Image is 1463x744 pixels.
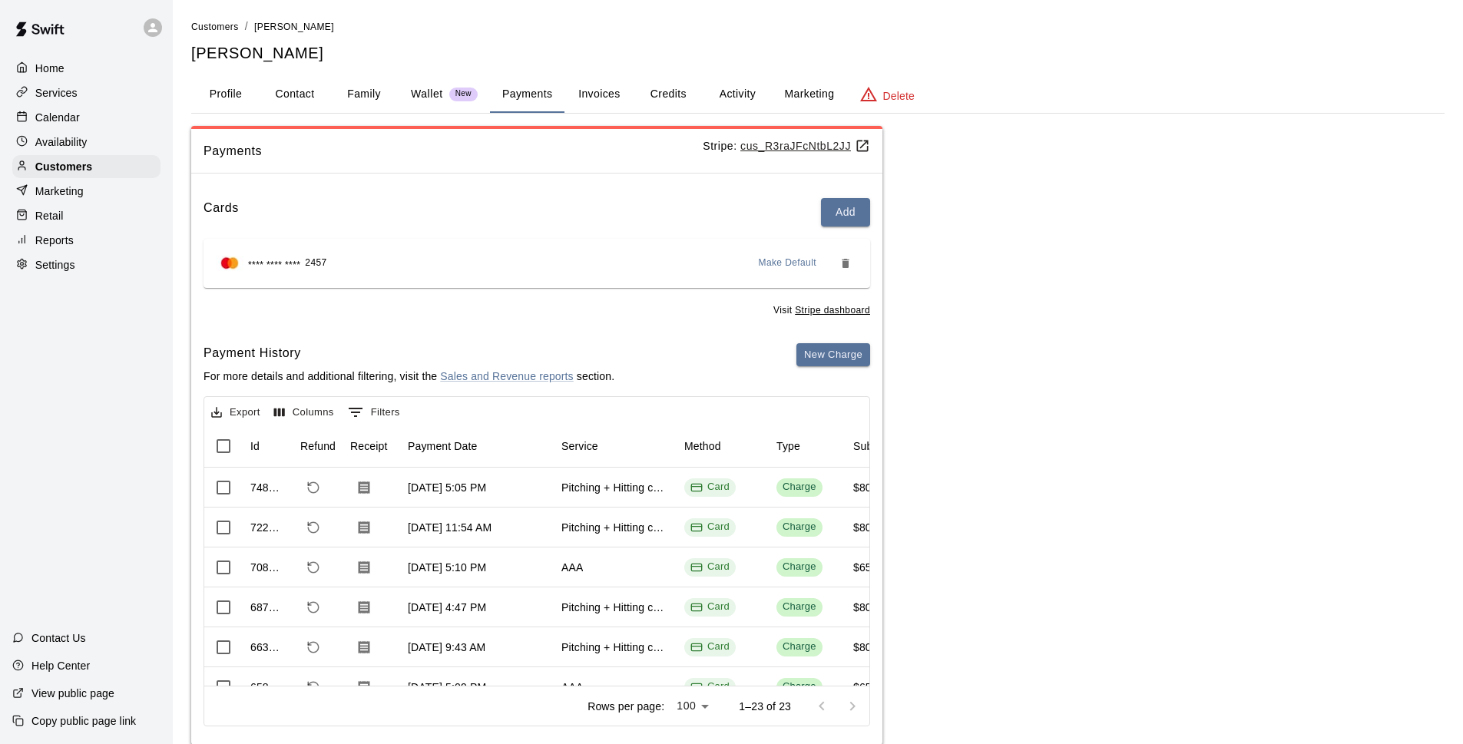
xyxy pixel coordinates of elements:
div: $80.00 [853,640,887,655]
div: AAA [561,560,583,575]
div: Charge [783,640,816,654]
div: Aug 10, 2025, 5:05 PM [408,480,486,495]
p: Services [35,85,78,101]
div: Subtotal [846,425,922,468]
div: Jun 23, 2025, 9:43 AM [408,640,485,655]
div: 100 [670,695,714,717]
div: Charge [783,600,816,614]
a: Sales and Revenue reports [440,370,573,382]
div: Charge [783,520,816,534]
div: Charge [783,680,816,694]
div: Service [554,425,677,468]
button: Download Receipt [350,673,378,701]
div: Receipt [350,425,388,468]
p: Rows per page: [588,699,664,714]
div: Card [690,520,730,534]
a: Reports [12,229,161,252]
span: Make Default [759,256,817,271]
button: Contact [260,76,329,113]
div: Charge [783,480,816,494]
p: Contact Us [31,630,86,646]
div: Id [243,425,293,468]
a: Customers [12,155,161,178]
button: Make Default [753,251,823,276]
a: Calendar [12,106,161,129]
button: Download Receipt [350,554,378,581]
a: cus_R3raJFcNtbL2JJ [740,140,870,152]
button: Export [207,401,264,425]
span: [PERSON_NAME] [254,21,334,32]
button: Remove [833,251,858,276]
button: Family [329,76,399,113]
span: Visit [773,303,870,319]
span: Payments [204,141,703,161]
div: 658168 [250,680,285,695]
div: Card [690,640,730,654]
h5: [PERSON_NAME] [191,43,1445,64]
button: New Charge [796,343,870,367]
p: View public page [31,686,114,701]
p: Marketing [35,184,84,199]
span: Refund payment [300,554,326,580]
span: New [449,89,478,99]
span: Refund payment [300,514,326,541]
div: Card [690,560,730,574]
button: Credits [634,76,703,113]
div: $80.00 [853,600,887,615]
a: Marketing [12,180,161,203]
button: Payments [490,76,564,113]
a: Settings [12,253,161,276]
div: $65.00 [853,560,887,575]
div: Charge [783,560,816,574]
button: Show filters [344,400,404,425]
p: 1–23 of 23 [739,699,791,714]
a: Customers [191,20,239,32]
div: $65.00 [853,680,887,695]
span: Refund payment [300,594,326,620]
h6: Cards [204,198,239,227]
div: Card [690,680,730,694]
div: Receipt [343,425,400,468]
div: AAA [561,680,583,695]
div: 663310 [250,640,285,655]
p: Help Center [31,658,90,673]
div: Type [776,425,800,468]
div: $80.00 [853,480,887,495]
p: Customers [35,159,92,174]
img: Credit card brand logo [216,256,243,271]
div: basic tabs example [191,76,1445,113]
button: Marketing [772,76,846,113]
p: For more details and additional filtering, visit the section. [204,369,614,384]
a: Services [12,81,161,104]
div: Jun 19, 2025, 5:09 PM [408,680,486,695]
div: Method [684,425,721,468]
p: Home [35,61,65,76]
p: Reports [35,233,74,248]
p: Availability [35,134,88,150]
button: Profile [191,76,260,113]
p: Stripe: [703,138,870,154]
li: / [245,18,248,35]
button: Select columns [270,401,338,425]
nav: breadcrumb [191,18,1445,35]
button: Activity [703,76,772,113]
span: Refund payment [300,475,326,501]
div: Home [12,57,161,80]
span: Refund payment [300,634,326,660]
div: Jul 28, 2025, 11:54 AM [408,520,492,535]
a: Stripe dashboard [795,305,870,316]
span: Customers [191,21,239,32]
a: Retail [12,204,161,227]
div: Id [250,425,260,468]
a: Availability [12,131,161,154]
div: Card [690,480,730,494]
div: Type [769,425,846,468]
div: Method [677,425,769,468]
